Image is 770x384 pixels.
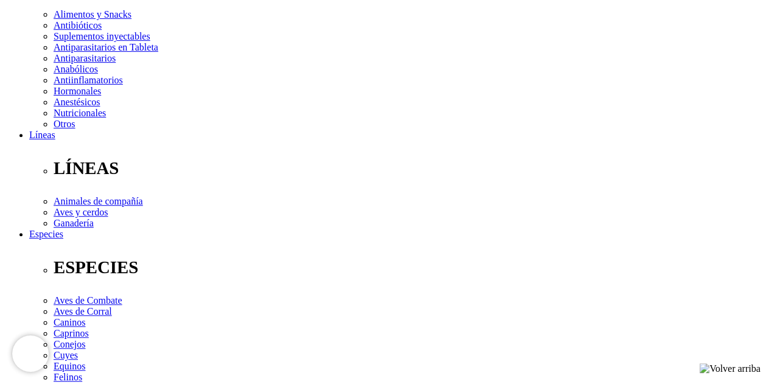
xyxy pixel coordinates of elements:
p: ESPECIES [54,257,765,278]
a: Aves y cerdos [54,207,108,217]
p: LÍNEAS [54,158,765,178]
a: Alimentos y Snacks [54,9,131,19]
iframe: Brevo live chat [12,335,49,372]
a: Anabólicos [54,64,98,74]
img: Volver arriba [699,363,760,374]
a: Antibióticos [54,20,102,30]
a: Nutricionales [54,108,106,118]
a: Antiparasitarios en Tableta [54,42,158,52]
a: Cuyes [54,350,78,360]
a: Anestésicos [54,97,100,107]
a: Aves de Combate [54,295,122,305]
a: Felinos [54,372,82,382]
a: Animales de compañía [54,196,143,206]
a: Aves de Corral [54,306,112,316]
a: Ganadería [54,218,94,228]
a: Antiinflamatorios [54,75,123,85]
a: Conejos [54,339,85,349]
a: Caprinos [54,328,89,338]
a: Otros [54,119,75,129]
a: Antiparasitarios [54,53,116,63]
a: Líneas [29,130,55,140]
a: Hormonales [54,86,101,96]
a: Suplementos inyectables [54,31,150,41]
a: Caninos [54,317,85,327]
a: Equinos [54,361,85,371]
a: Especies [29,229,63,239]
